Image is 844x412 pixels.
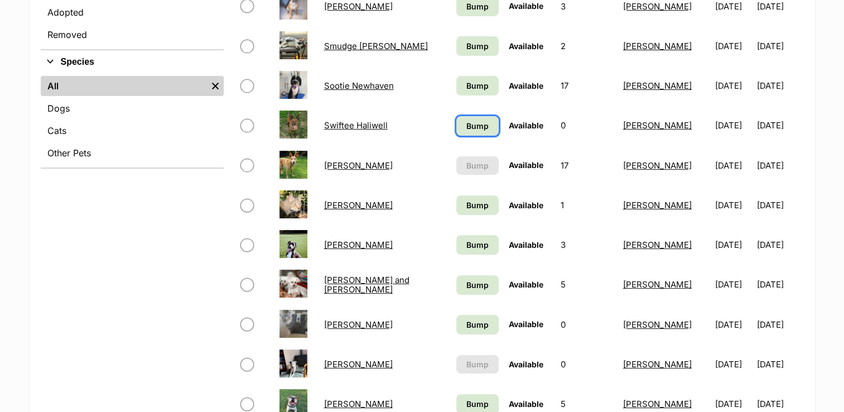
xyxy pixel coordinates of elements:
[623,160,692,171] a: [PERSON_NAME]
[509,280,543,289] span: Available
[623,319,692,330] a: [PERSON_NAME]
[556,186,617,224] td: 1
[556,345,617,384] td: 0
[623,80,692,91] a: [PERSON_NAME]
[324,239,393,250] a: [PERSON_NAME]
[41,74,224,167] div: Species
[509,1,543,11] span: Available
[556,146,617,185] td: 17
[466,40,489,52] span: Bump
[711,265,756,304] td: [DATE]
[623,200,692,210] a: [PERSON_NAME]
[711,146,756,185] td: [DATE]
[757,345,802,384] td: [DATE]
[757,27,802,65] td: [DATE]
[711,106,756,145] td: [DATE]
[324,399,393,409] a: [PERSON_NAME]
[456,315,499,334] a: Bump
[456,235,499,255] a: Bump
[757,265,802,304] td: [DATE]
[456,116,499,136] a: Bump
[41,2,224,22] a: Adopted
[207,76,224,96] a: Remove filter
[466,120,489,132] span: Bump
[757,106,802,145] td: [DATE]
[41,98,224,118] a: Dogs
[711,305,756,344] td: [DATE]
[466,358,489,370] span: Bump
[509,200,543,210] span: Available
[509,240,543,250] span: Available
[466,80,489,92] span: Bump
[456,275,499,295] a: Bump
[466,398,489,410] span: Bump
[41,25,224,45] a: Removed
[456,76,499,95] a: Bump
[556,106,617,145] td: 0
[623,1,692,12] a: [PERSON_NAME]
[324,200,393,210] a: [PERSON_NAME]
[623,41,692,51] a: [PERSON_NAME]
[509,360,543,369] span: Available
[456,355,499,373] button: Bump
[466,279,489,291] span: Bump
[324,359,393,370] a: [PERSON_NAME]
[466,199,489,211] span: Bump
[279,31,307,59] img: Smudge Quackenbush
[757,146,802,185] td: [DATE]
[757,66,802,105] td: [DATE]
[623,239,692,250] a: [PERSON_NAME]
[757,305,802,344] td: [DATE]
[324,319,393,330] a: [PERSON_NAME]
[41,121,224,141] a: Cats
[711,66,756,105] td: [DATE]
[324,160,393,171] a: [PERSON_NAME]
[556,27,617,65] td: 2
[324,80,394,91] a: Sootie Newhaven
[757,226,802,264] td: [DATE]
[556,226,617,264] td: 3
[466,1,489,12] span: Bump
[279,190,307,218] img: Teejay Falko
[757,186,802,224] td: [DATE]
[456,156,499,175] button: Bump
[623,279,692,290] a: [PERSON_NAME]
[623,359,692,370] a: [PERSON_NAME]
[466,319,489,330] span: Bump
[509,121,543,130] span: Available
[509,160,543,170] span: Available
[456,195,499,215] a: Bump
[509,41,543,51] span: Available
[466,160,489,171] span: Bump
[556,305,617,344] td: 0
[556,265,617,304] td: 5
[41,143,224,163] a: Other Pets
[509,319,543,329] span: Available
[324,275,409,295] a: [PERSON_NAME] and [PERSON_NAME]
[324,41,428,51] a: Smudge [PERSON_NAME]
[711,27,756,65] td: [DATE]
[711,345,756,384] td: [DATE]
[509,81,543,90] span: Available
[711,226,756,264] td: [DATE]
[509,399,543,409] span: Available
[623,120,692,131] a: [PERSON_NAME]
[41,55,224,69] button: Species
[456,36,499,56] a: Bump
[324,1,393,12] a: [PERSON_NAME]
[711,186,756,224] td: [DATE]
[556,66,617,105] td: 17
[623,399,692,409] a: [PERSON_NAME]
[324,120,388,131] a: Swiftee Haliwell
[41,76,207,96] a: All
[466,239,489,251] span: Bump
